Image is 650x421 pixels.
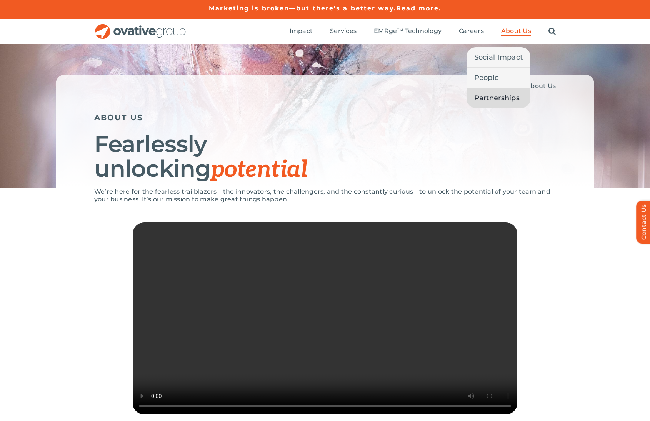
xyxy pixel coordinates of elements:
[374,27,442,35] span: EMRge™ Technology
[330,27,357,36] a: Services
[501,27,531,35] span: About Us
[467,68,531,88] a: People
[290,27,313,36] a: Impact
[209,5,396,12] a: Marketing is broken—but there’s a better way.
[501,27,531,36] a: About Us
[396,5,441,12] a: Read more.
[94,113,556,122] h5: ABOUT US
[459,27,484,35] span: Careers
[290,27,313,35] span: Impact
[94,132,556,182] h1: Fearlessly unlocking
[290,19,556,44] nav: Menu
[211,156,307,184] span: potential
[474,52,523,63] span: Social Impact
[474,93,520,103] span: Partnerships
[330,27,357,35] span: Services
[474,72,499,83] span: People
[94,23,187,30] a: OG_Full_horizontal_RGB
[467,88,531,108] a: Partnerships
[374,27,442,36] a: EMRge™ Technology
[526,82,556,90] span: About Us
[548,27,556,36] a: Search
[133,222,517,414] video: Sorry, your browser doesn't support embedded videos.
[467,47,531,67] a: Social Impact
[94,188,556,203] p: We’re here for the fearless trailblazers—the innovators, the challengers, and the constantly curi...
[459,27,484,36] a: Careers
